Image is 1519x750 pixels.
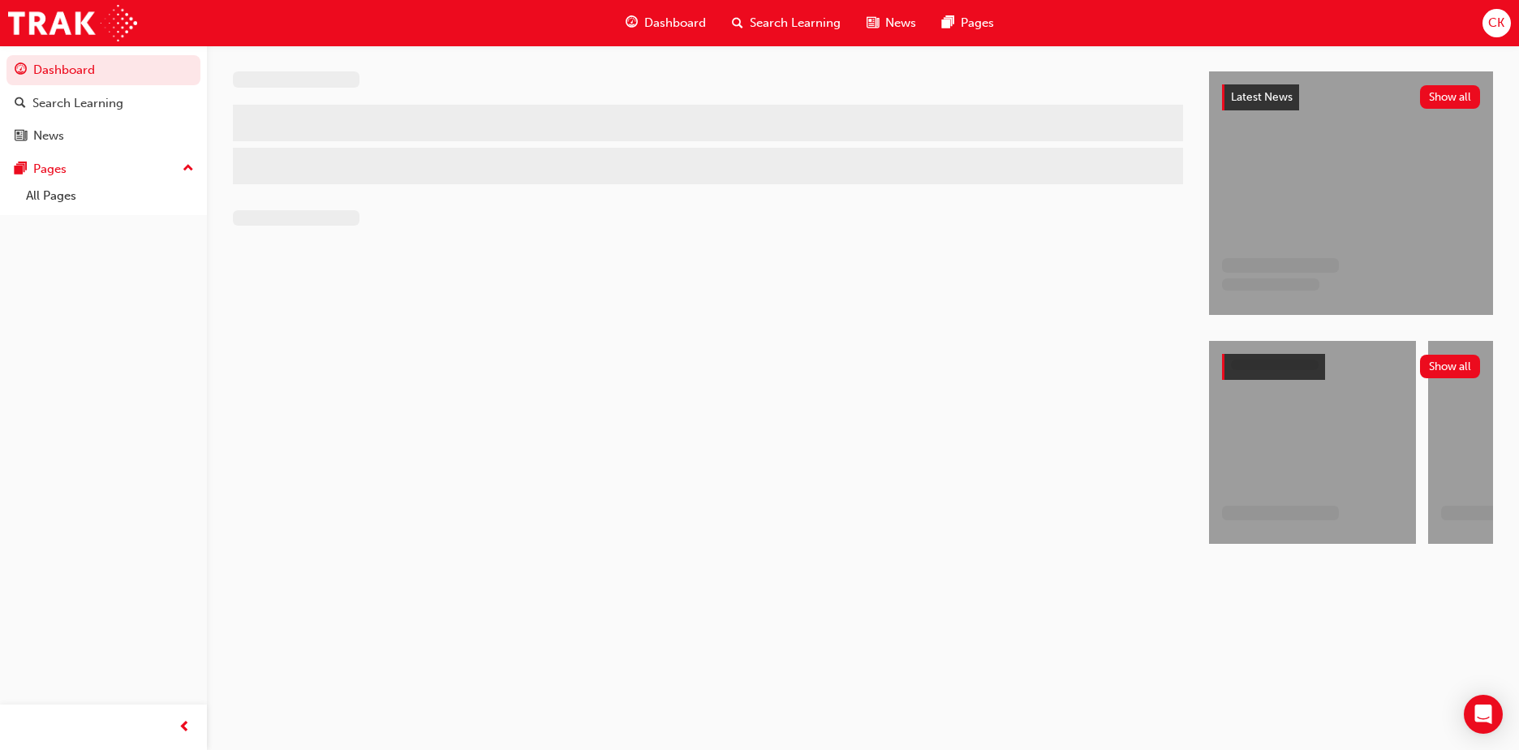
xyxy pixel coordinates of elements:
[15,63,27,78] span: guage-icon
[867,13,879,33] span: news-icon
[15,162,27,177] span: pages-icon
[6,88,200,119] a: Search Learning
[644,14,706,32] span: Dashboard
[6,55,200,85] a: Dashboard
[33,160,67,179] div: Pages
[750,14,841,32] span: Search Learning
[1482,9,1511,37] button: CK
[15,129,27,144] span: news-icon
[719,6,854,40] a: search-iconSearch Learning
[732,13,743,33] span: search-icon
[1222,354,1480,380] a: Show all
[854,6,929,40] a: news-iconNews
[1488,14,1504,32] span: CK
[942,13,954,33] span: pages-icon
[6,52,200,154] button: DashboardSearch LearningNews
[613,6,719,40] a: guage-iconDashboard
[1420,355,1481,378] button: Show all
[33,127,64,145] div: News
[1464,695,1503,734] div: Open Intercom Messenger
[626,13,638,33] span: guage-icon
[6,154,200,184] button: Pages
[8,5,137,41] img: Trak
[1222,84,1480,110] a: Latest NewsShow all
[929,6,1007,40] a: pages-iconPages
[32,94,123,113] div: Search Learning
[961,14,994,32] span: Pages
[6,121,200,151] a: News
[19,183,200,209] a: All Pages
[15,97,26,111] span: search-icon
[885,14,916,32] span: News
[1231,90,1293,104] span: Latest News
[183,158,194,179] span: up-icon
[1420,85,1481,109] button: Show all
[179,718,191,738] span: prev-icon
